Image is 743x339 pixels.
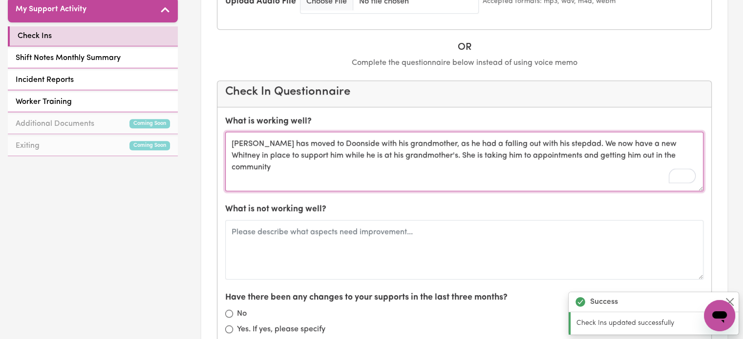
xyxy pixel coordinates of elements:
[16,140,40,152] span: Exiting
[237,323,325,335] label: Yes. If yes, please specify
[225,85,703,99] h4: Check In Questionnaire
[590,296,618,308] strong: Success
[237,308,247,319] label: No
[225,115,312,128] label: What is working well?
[8,26,178,46] a: Check Ins
[8,114,178,134] a: Additional DocumentsComing Soon
[217,41,712,53] h5: OR
[217,57,712,69] p: Complete the questionnaire below instead of using voice memo
[225,132,703,191] textarea: To enrich screen reader interactions, please activate Accessibility in Grammarly extension settings
[576,318,733,329] p: Check Ins updated successfully
[129,119,170,128] small: Coming Soon
[16,5,86,14] h5: My Support Activity
[8,92,178,112] a: Worker Training
[8,48,178,68] a: Shift Notes Monthly Summary
[16,96,72,108] span: Worker Training
[225,203,326,216] label: What is not working well?
[724,296,736,308] button: Close
[704,300,735,331] iframe: Button to launch messaging window
[8,70,178,90] a: Incident Reports
[8,136,178,156] a: ExitingComing Soon
[16,52,121,64] span: Shift Notes Monthly Summary
[16,118,94,130] span: Additional Documents
[225,291,508,304] label: Have there been any changes to your supports in the last three months?
[16,74,74,86] span: Incident Reports
[129,141,170,150] small: Coming Soon
[18,30,52,42] span: Check Ins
